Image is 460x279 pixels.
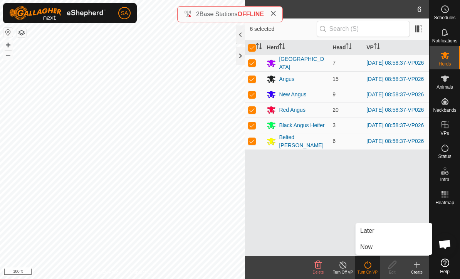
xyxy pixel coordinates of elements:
button: Reset Map [3,28,13,37]
a: [DATE] 08:58:37-VP026 [366,76,424,82]
a: Contact Us [130,269,153,276]
span: Schedules [434,15,455,20]
span: VPs [440,131,449,136]
div: Belted [PERSON_NAME] [279,133,326,150]
span: Later [360,226,374,235]
span: 3 [332,122,336,128]
li: Later [356,223,432,239]
span: Herds [438,62,451,66]
div: Turn On VP [355,269,380,275]
th: Herd [264,40,329,55]
div: [GEOGRAPHIC_DATA] [279,55,326,71]
div: Open chat [433,233,457,256]
span: 15 [332,76,339,82]
a: [DATE] 08:58:37-VP026 [366,122,424,128]
span: Base Stations [200,11,238,17]
span: Delete [313,270,324,274]
span: Neckbands [433,108,456,113]
span: Infra [440,177,449,182]
button: + [3,40,13,50]
a: Help [430,255,460,277]
span: 6 [332,138,336,144]
span: 7 [332,60,336,66]
a: [DATE] 08:58:37-VP026 [366,107,424,113]
a: [DATE] 08:58:37-VP026 [366,91,424,97]
div: Turn Off VP [331,269,355,275]
span: 20 [332,107,339,113]
span: Help [440,269,450,274]
span: 6 [417,3,421,15]
h2: Herds [250,5,417,14]
span: 9 [332,91,336,97]
span: Status [438,154,451,159]
th: Head [329,40,363,55]
span: Now [360,242,373,252]
a: [DATE] 08:58:37-VP026 [366,138,424,144]
span: SA [121,9,128,17]
a: Privacy Policy [92,269,121,276]
p-sorticon: Activate to sort [279,44,285,50]
button: Map Layers [17,28,26,37]
div: Edit [380,269,405,275]
p-sorticon: Activate to sort [346,44,352,50]
span: Notifications [432,39,457,43]
span: 6 selected [250,25,316,33]
span: 2 [196,11,200,17]
span: Heatmap [435,200,454,205]
th: VP [363,40,429,55]
p-sorticon: Activate to sort [256,44,262,50]
span: Animals [436,85,453,89]
li: Now [356,239,432,255]
div: Angus [279,75,294,83]
a: [DATE] 08:58:37-VP026 [366,60,424,66]
button: – [3,50,13,60]
div: Red Angus [279,106,306,114]
div: New Angus [279,91,306,99]
p-sorticon: Activate to sort [374,44,380,50]
img: Gallagher Logo [9,6,106,20]
input: Search (S) [317,21,410,37]
span: OFFLINE [238,11,264,17]
div: Black Angus Heifer [279,121,324,129]
div: Create [405,269,429,275]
